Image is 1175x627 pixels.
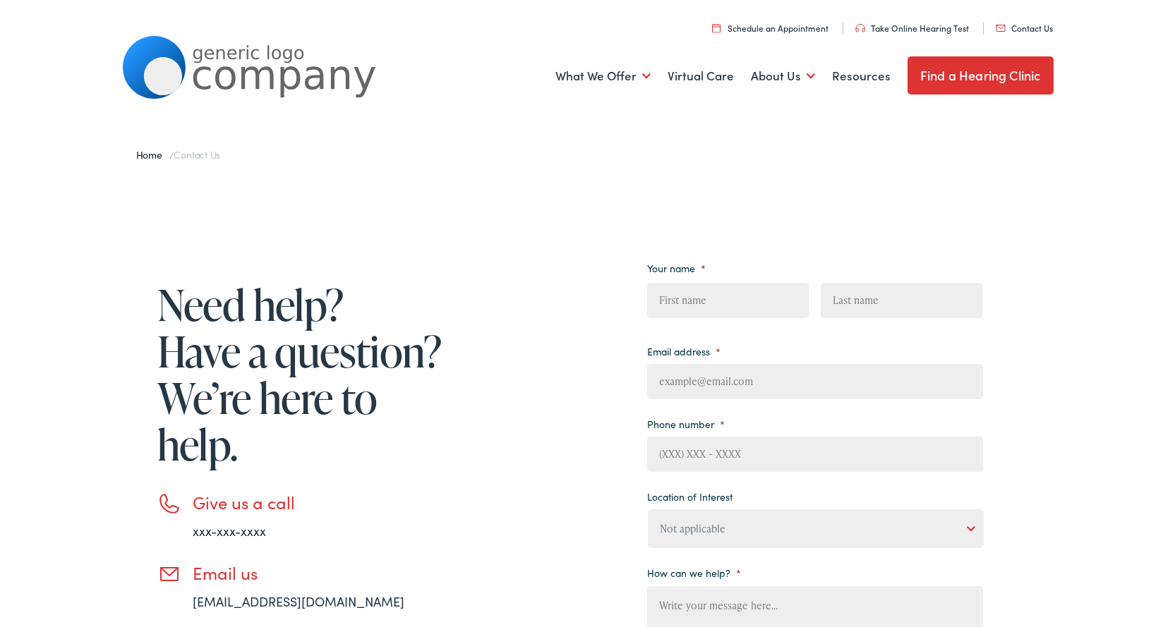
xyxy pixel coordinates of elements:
img: utility icon [855,24,865,32]
img: utility icon [996,25,1006,32]
span: / [136,147,221,162]
label: Your name [647,262,706,274]
a: Contact Us [996,22,1053,34]
label: Location of Interest [647,490,733,503]
label: Email address [647,345,721,358]
a: Virtual Care [668,50,734,102]
h3: Give us a call [193,492,447,513]
a: Resources [832,50,891,102]
input: First name [647,283,809,318]
h1: Need help? Have a question? We’re here to help. [157,281,447,468]
a: About Us [751,50,815,102]
input: (XXX) XXX - XXXX [647,437,983,472]
a: Schedule an Appointment [712,22,828,34]
a: xxx-xxx-xxxx [193,522,266,540]
span: Contact Us [174,147,220,162]
a: What We Offer [555,50,651,102]
label: How can we help? [647,566,741,579]
img: utility icon [712,23,721,32]
label: Phone number [647,418,725,430]
a: Home [136,147,169,162]
a: Find a Hearing Clinic [908,56,1054,95]
h3: Email us [193,563,447,583]
input: example@email.com [647,364,983,399]
a: Take Online Hearing Test [855,22,969,34]
a: [EMAIL_ADDRESS][DOMAIN_NAME] [193,592,404,610]
input: Last name [821,283,982,318]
